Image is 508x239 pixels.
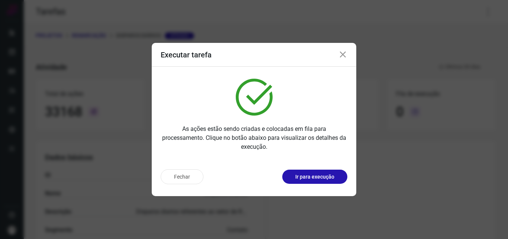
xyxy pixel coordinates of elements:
h3: Executar tarefa [161,50,212,59]
img: verified.svg [236,79,273,116]
p: Ir para execução [295,173,334,181]
button: Fechar [161,169,203,184]
button: Ir para execução [282,170,347,184]
p: As ações estão sendo criadas e colocadas em fila para processamento. Clique no botão abaixo para ... [161,125,347,151]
